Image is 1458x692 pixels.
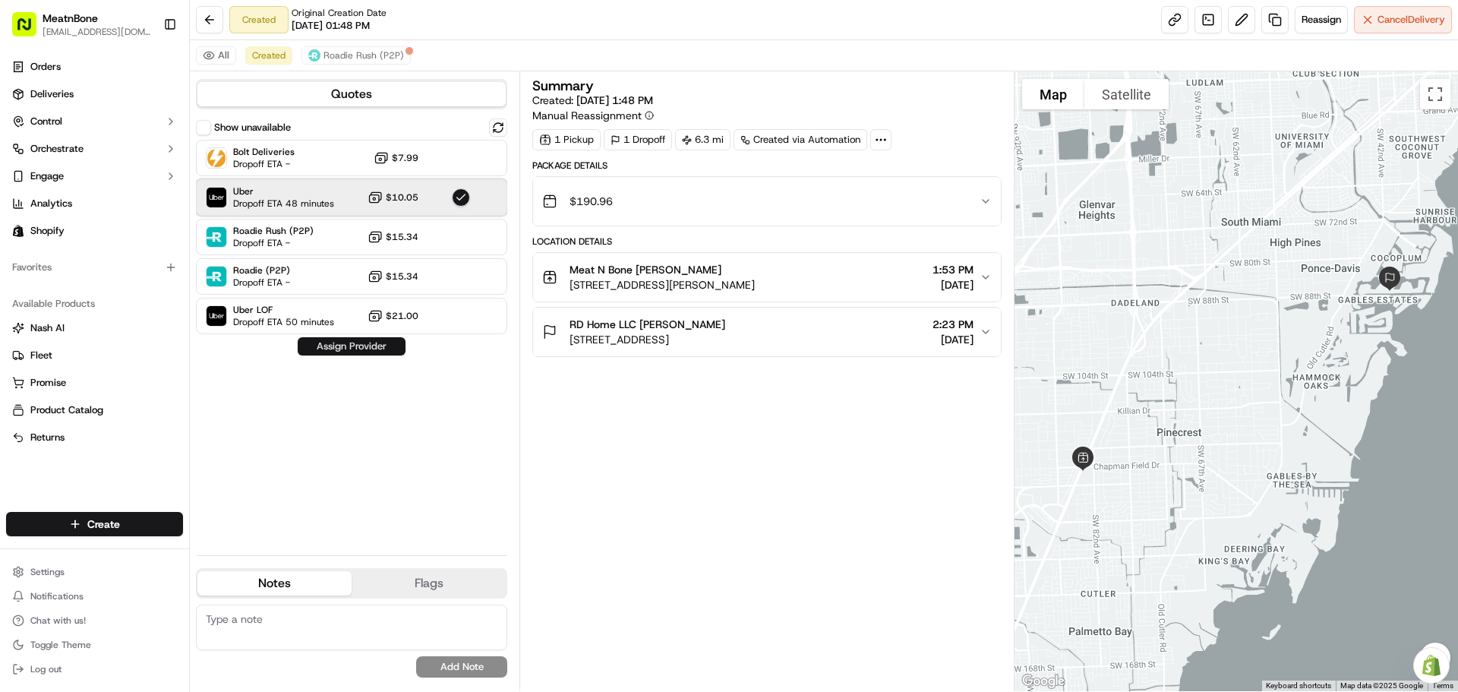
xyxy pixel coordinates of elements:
button: All [196,46,236,65]
button: Created [245,46,292,65]
img: Roadie Rush (P2P) [207,227,226,247]
img: Roadie (P2P) [207,267,226,286]
span: Promise [30,376,66,390]
a: Orders [6,55,183,79]
span: Dropoff ETA - [233,276,290,289]
button: Manual Reassignment [532,108,654,123]
label: Show unavailable [214,121,291,134]
span: Toggle Theme [30,639,91,651]
span: [DATE] [134,235,166,248]
button: Toggle fullscreen view [1420,79,1450,109]
span: 2:23 PM [933,317,974,332]
span: $15.34 [386,231,418,243]
span: [DATE] 1:48 PM [576,93,653,107]
button: $190.96 [533,177,1000,226]
img: roadie-logo-v2.jpg [308,49,320,62]
button: Returns [6,425,183,450]
a: 📗Knowledge Base [9,292,122,320]
div: Past conversations [15,197,102,210]
span: Original Creation Date [292,7,387,19]
button: $15.34 [368,229,418,245]
a: Created via Automation [734,129,867,150]
button: Keyboard shortcuts [1266,681,1331,691]
span: Created: [532,93,653,108]
span: Control [30,115,62,128]
span: Shopify [30,224,65,238]
button: MeatnBone [43,11,98,26]
span: Orchestrate [30,142,84,156]
span: • [126,235,131,248]
div: Available Products [6,292,183,316]
a: Analytics [6,191,183,216]
span: Created [252,49,286,62]
span: Nash AI [30,321,65,335]
button: Flags [352,571,506,596]
a: Returns [12,431,177,444]
span: Create [87,517,120,532]
button: See all [235,194,276,213]
a: Open this area in Google Maps (opens a new window) [1018,671,1068,691]
span: Fleet [30,349,52,362]
span: Chat with us! [30,615,86,627]
span: Dropoff ETA 48 minutes [233,197,334,210]
span: Dropoff ETA - [233,158,295,170]
span: Pylon [151,336,184,347]
button: Create [6,512,183,536]
button: $15.34 [368,269,418,284]
button: Meat N Bone [PERSON_NAME][STREET_ADDRESS][PERSON_NAME]1:53 PM[DATE] [533,253,1000,302]
img: Nash [15,15,46,46]
span: Orders [30,60,61,74]
a: Powered byPylon [107,335,184,347]
div: 6.3 mi [675,129,731,150]
img: Uber [207,188,226,207]
span: Uber [233,185,334,197]
button: Quotes [197,82,506,106]
button: Reassign [1295,6,1348,33]
button: Log out [6,659,183,680]
span: Deliveries [30,87,74,101]
input: Got a question? Start typing here... [39,98,273,114]
span: Log out [30,663,62,675]
button: MeatnBone[EMAIL_ADDRESS][DOMAIN_NAME] [6,6,157,43]
span: $10.05 [386,191,418,204]
button: CancelDelivery [1354,6,1452,33]
div: 1 Pickup [532,129,601,150]
button: Roadie Rush (P2P) [301,46,411,65]
div: 📗 [15,300,27,312]
img: Shopify logo [12,225,24,237]
span: Map data ©2025 Google [1340,681,1423,690]
span: Uber LOF [233,304,334,316]
button: Notifications [6,586,183,607]
img: 1736555255976-a54dd68f-1ca7-489b-9aae-adbdc363a1c4 [30,236,43,248]
button: $10.05 [368,190,418,205]
span: [DATE] 01:48 PM [292,19,370,33]
span: Analytics [30,197,72,210]
span: Settings [30,566,65,578]
span: Cancel Delivery [1378,13,1445,27]
button: Toggle Theme [6,634,183,656]
span: Roadie (P2P) [233,264,290,276]
div: 1 Dropoff [604,129,672,150]
span: [STREET_ADDRESS] [570,332,725,347]
span: Notifications [30,590,84,602]
button: $21.00 [368,308,418,324]
button: Product Catalog [6,398,183,422]
p: Welcome 👋 [15,61,276,85]
button: $7.99 [374,150,418,166]
button: Show satellite imagery [1084,79,1169,109]
button: Orchestrate [6,137,183,161]
a: Shopify [6,219,183,243]
span: $190.96 [570,194,613,209]
span: Dropoff ETA 50 minutes [233,316,334,328]
button: Start new chat [258,150,276,168]
span: Manual Reassignment [532,108,642,123]
button: Promise [6,371,183,395]
span: Roadie Rush (P2P) [323,49,404,62]
button: Engage [6,164,183,188]
a: Terms (opens in new tab) [1432,681,1453,690]
button: Nash AI [6,316,183,340]
button: RD Home LLC [PERSON_NAME][STREET_ADDRESS]2:23 PM[DATE] [533,308,1000,356]
span: Knowledge Base [30,299,116,314]
button: Map camera controls [1420,643,1450,673]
